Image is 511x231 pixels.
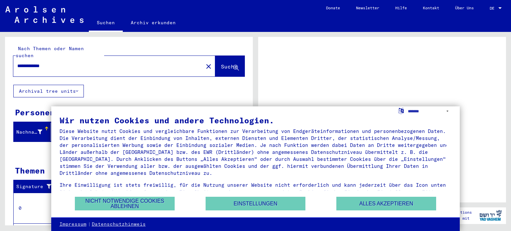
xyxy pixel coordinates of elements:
[13,85,84,97] button: Archival tree units
[60,128,452,176] div: Diese Website nutzt Cookies und vergleichbare Funktionen zur Verarbeitung von Endgeräteinformatio...
[15,106,55,118] div: Personen
[60,116,452,124] div: Wir nutzen Cookies und andere Technologien.
[398,107,405,114] label: Sprache auswählen
[206,197,305,210] button: Einstellungen
[205,62,213,70] mat-icon: close
[5,6,84,23] img: Arolsen_neg.svg
[14,123,51,141] mat-header-cell: Nachname
[16,183,54,190] div: Signature
[16,46,84,58] mat-label: Nach Themen oder Namen suchen
[92,221,146,228] a: Datenschutzhinweis
[89,15,123,32] a: Suchen
[16,127,51,137] div: Nachname
[51,123,88,141] mat-header-cell: Vorname
[75,197,175,210] button: Nicht notwendige Cookies ablehnen
[123,15,184,31] a: Archiv erkunden
[16,181,61,192] div: Signature
[60,221,86,228] a: Impressum
[60,181,452,202] div: Ihre Einwilligung ist stets freiwillig, für die Nutzung unserer Website nicht erforderlich und ka...
[15,165,45,176] div: Themen
[490,6,497,11] span: DE
[478,207,503,224] img: yv_logo.png
[202,59,215,73] button: Clear
[336,197,436,210] button: Alles akzeptieren
[215,56,245,76] button: Suche
[14,193,60,223] td: 0
[408,106,451,116] select: Sprache auswählen
[16,129,42,136] div: Nachname
[221,63,238,70] span: Suche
